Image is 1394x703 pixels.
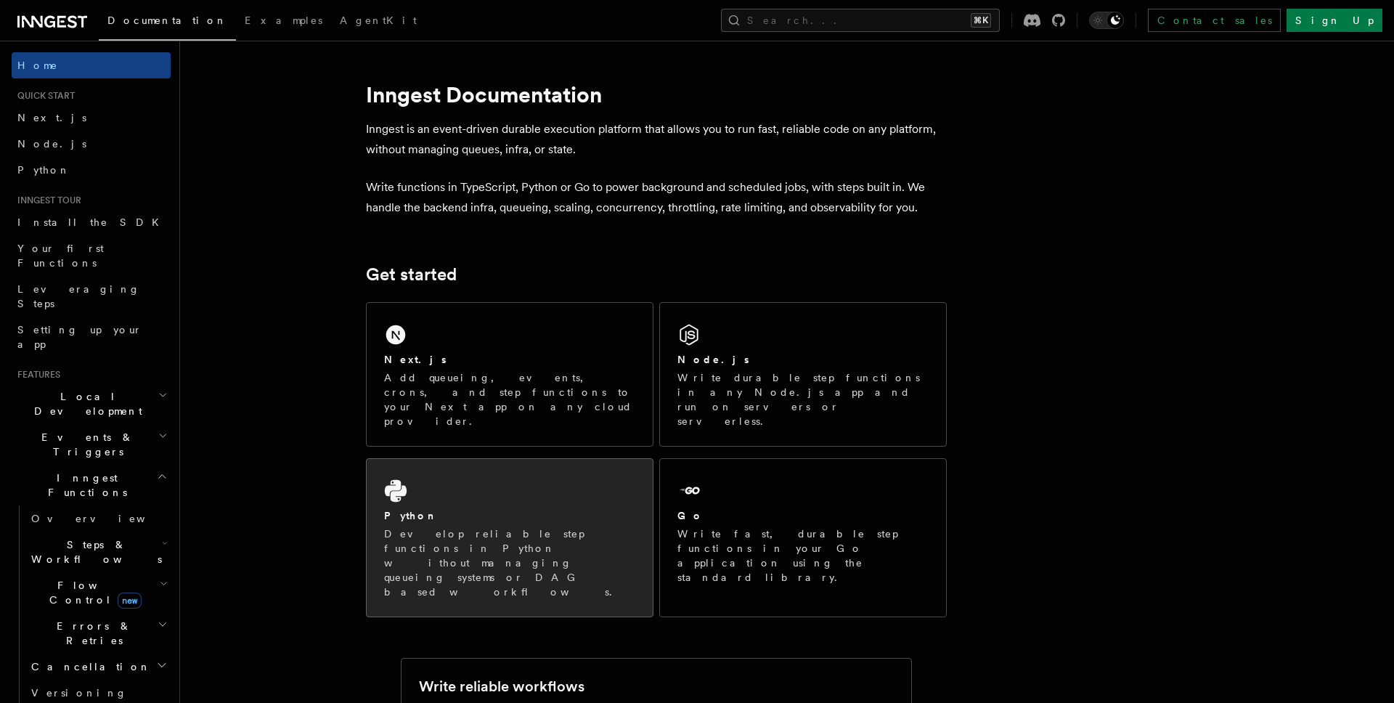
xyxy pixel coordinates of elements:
span: Versioning [31,687,127,699]
a: Overview [25,505,171,532]
button: Local Development [12,383,171,424]
span: Errors & Retries [25,619,158,648]
button: Inngest Functions [12,465,171,505]
span: Examples [245,15,322,26]
span: Documentation [107,15,227,26]
span: Install the SDK [17,216,168,228]
a: Python [12,157,171,183]
span: Python [17,164,70,176]
a: PythonDevelop reliable step functions in Python without managing queueing systems or DAG based wo... [366,458,653,617]
a: Home [12,52,171,78]
a: Documentation [99,4,236,41]
a: Your first Functions [12,235,171,276]
span: Setting up your app [17,324,142,350]
span: Inngest Functions [12,471,157,500]
p: Add queueing, events, crons, and step functions to your Next app on any cloud provider. [384,370,635,428]
h2: Go [677,508,704,523]
h2: Python [384,508,438,523]
h2: Write reliable workflows [419,676,584,696]
span: Inngest tour [12,195,81,206]
span: Next.js [17,112,86,123]
span: Features [12,369,60,381]
span: Quick start [12,90,75,102]
a: Install the SDK [12,209,171,235]
h2: Next.js [384,352,447,367]
span: Node.js [17,138,86,150]
span: Steps & Workflows [25,537,162,566]
button: Search...⌘K [721,9,1000,32]
a: Next.jsAdd queueing, events, crons, and step functions to your Next app on any cloud provider. [366,302,653,447]
span: Home [17,58,58,73]
button: Events & Triggers [12,424,171,465]
p: Develop reliable step functions in Python without managing queueing systems or DAG based workflows. [384,527,635,599]
button: Errors & Retries [25,613,171,654]
a: Leveraging Steps [12,276,171,317]
a: Sign Up [1287,9,1382,32]
p: Write functions in TypeScript, Python or Go to power background and scheduled jobs, with steps bu... [366,177,947,218]
p: Write fast, durable step functions in your Go application using the standard library. [677,527,929,585]
button: Flow Controlnew [25,572,171,613]
p: Write durable step functions in any Node.js app and run on servers or serverless. [677,370,929,428]
button: Toggle dark mode [1089,12,1124,29]
a: Node.jsWrite durable step functions in any Node.js app and run on servers or serverless. [659,302,947,447]
span: Flow Control [25,578,160,607]
a: Next.js [12,105,171,131]
h1: Inngest Documentation [366,81,947,107]
h2: Node.js [677,352,749,367]
a: Setting up your app [12,317,171,357]
span: Overview [31,513,181,524]
a: Contact sales [1148,9,1281,32]
a: Examples [236,4,331,39]
span: Events & Triggers [12,430,158,459]
a: Node.js [12,131,171,157]
span: Cancellation [25,659,151,674]
button: Cancellation [25,654,171,680]
a: AgentKit [331,4,425,39]
span: Local Development [12,389,158,418]
a: GoWrite fast, durable step functions in your Go application using the standard library. [659,458,947,617]
span: new [118,593,142,609]
kbd: ⌘K [971,13,991,28]
span: AgentKit [340,15,417,26]
span: Leveraging Steps [17,283,140,309]
span: Your first Functions [17,243,104,269]
button: Steps & Workflows [25,532,171,572]
p: Inngest is an event-driven durable execution platform that allows you to run fast, reliable code ... [366,119,947,160]
a: Get started [366,264,457,285]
